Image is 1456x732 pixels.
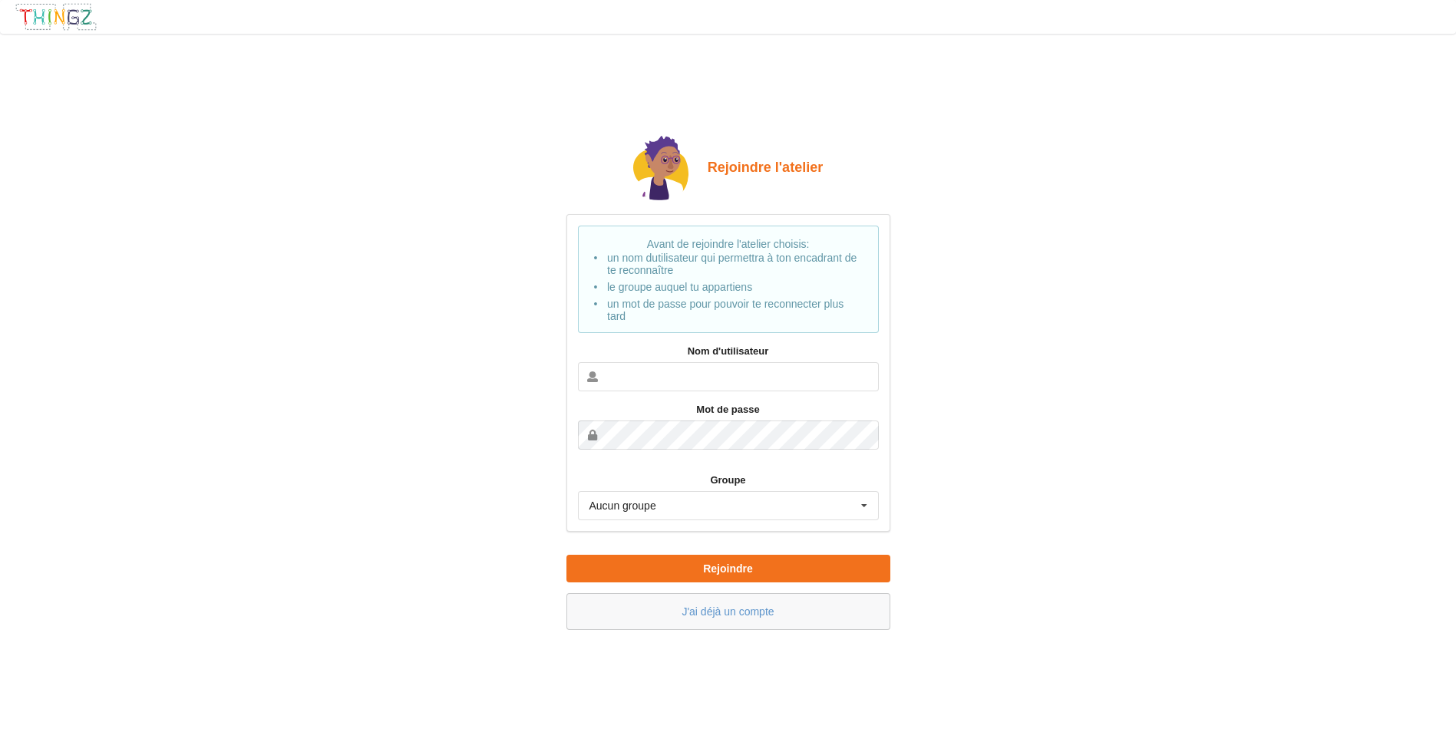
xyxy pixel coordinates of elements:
img: thingz_logo.png [15,2,97,31]
label: Mot de passe [578,402,879,417]
div: le groupe auquel tu appartiens [607,279,863,295]
label: Nom d'utilisateur [578,344,879,359]
div: Aucun groupe [589,500,656,511]
div: un mot de passe pour pouvoir te reconnecter plus tard [607,295,863,322]
img: doc.svg [633,136,688,203]
div: Rejoindre l'atelier [566,134,890,203]
button: Rejoindre [566,555,890,582]
p: Avant de rejoindre l'atelier choisis: [594,236,863,322]
label: Groupe [578,473,879,488]
div: un nom dutilisateur qui permettra à ton encadrant de te reconnaître [607,252,863,279]
a: J'ai déjà un compte [682,605,774,618]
